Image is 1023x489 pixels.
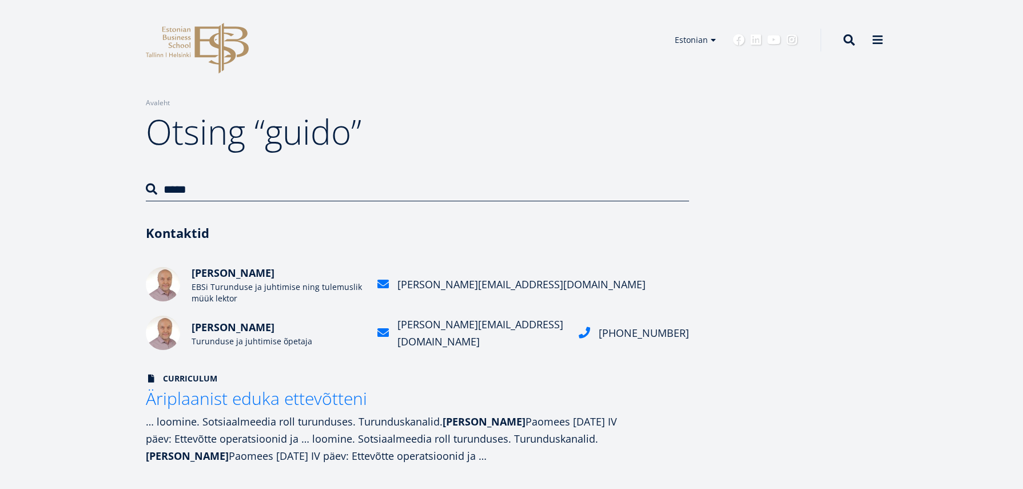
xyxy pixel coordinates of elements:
span: [PERSON_NAME] [192,266,274,280]
a: Youtube [767,34,781,46]
strong: [PERSON_NAME] [443,415,526,428]
div: [PHONE_NUMBER] [599,324,689,341]
a: Linkedin [750,34,762,46]
a: Instagram [786,34,798,46]
div: [PERSON_NAME][EMAIL_ADDRESS][DOMAIN_NAME] [397,316,564,350]
a: Avaleht [146,97,170,109]
div: [PERSON_NAME][EMAIL_ADDRESS][DOMAIN_NAME] [397,276,646,293]
span: [PERSON_NAME] [192,320,274,334]
div: … loomine. Sotsiaalmeedia roll turunduses. Turunduskanalid. Paomees [DATE] IV päev: Ettevõtte ope... [146,413,689,464]
div: EBSi Turunduse ja juhtimise ning tulemuslik müük lektor [192,281,363,304]
img: a [146,316,180,350]
img: Guido Paomees [146,267,180,301]
span: Curriculum [146,373,217,384]
div: Turunduse ja juhtimise õpetaja [192,336,363,347]
span: Äriplaanist eduka ettevõtteni [146,387,367,410]
h1: Otsing “guido” [146,109,689,154]
strong: [PERSON_NAME] [146,449,229,463]
a: Facebook [733,34,745,46]
h3: Kontaktid [146,224,689,241]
